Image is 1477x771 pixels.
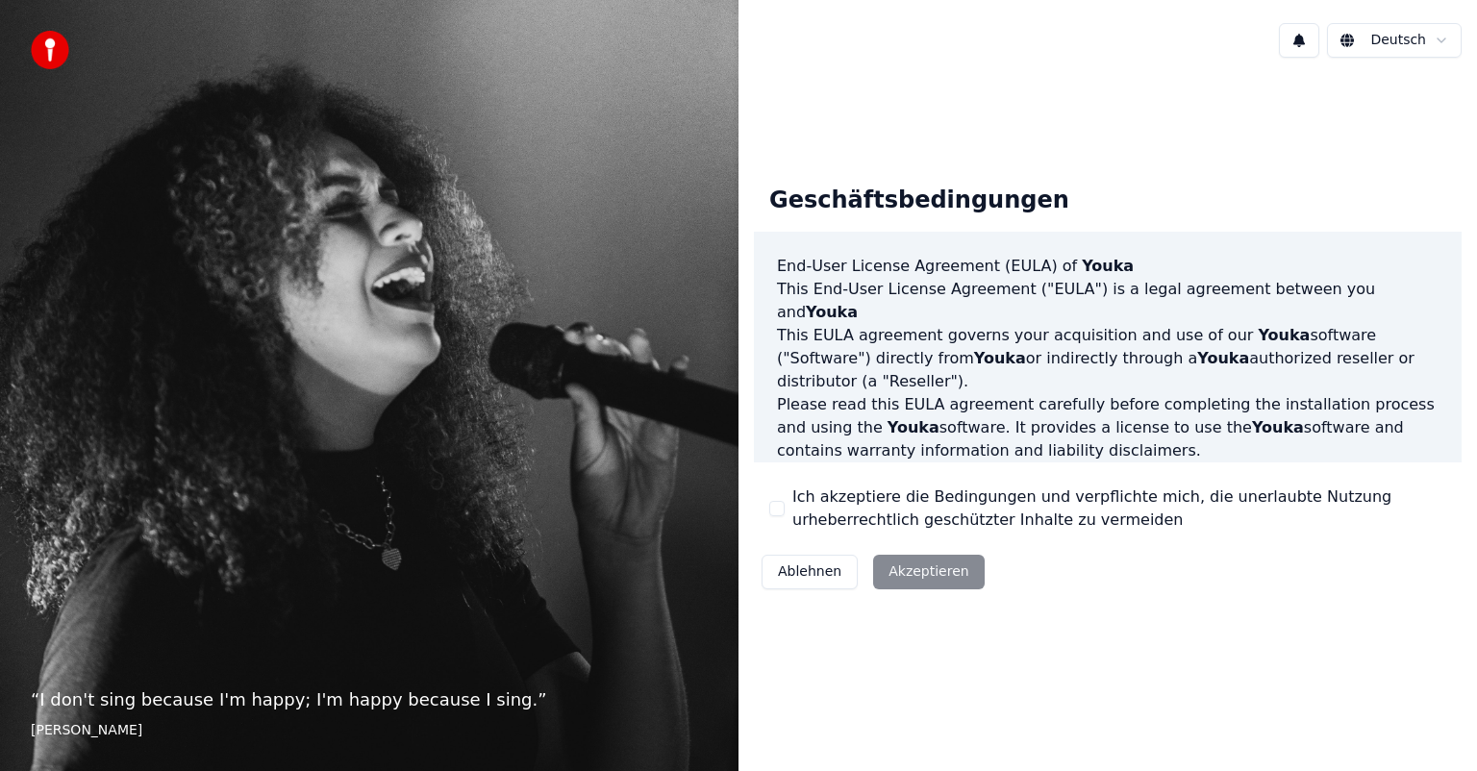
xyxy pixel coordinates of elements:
span: Youka [1082,257,1134,275]
img: youka [31,31,69,69]
p: Please read this EULA agreement carefully before completing the installation process and using th... [777,393,1439,462]
p: This EULA agreement governs your acquisition and use of our software ("Software") directly from o... [777,324,1439,393]
footer: [PERSON_NAME] [31,721,708,740]
span: Youka [1258,326,1310,344]
span: Youka [974,349,1026,367]
p: “ I don't sing because I'm happy; I'm happy because I sing. ” [31,686,708,713]
span: Youka [1197,349,1249,367]
h3: End-User License Agreement (EULA) of [777,255,1439,278]
span: Youka [888,418,939,436]
p: This End-User License Agreement ("EULA") is a legal agreement between you and [777,278,1439,324]
span: Youka [1252,418,1304,436]
span: Youka [806,303,858,321]
p: If you register for a free trial of the software, this EULA agreement will also govern that trial... [777,462,1439,555]
label: Ich akzeptiere die Bedingungen und verpflichte mich, die unerlaubte Nutzung urheberrechtlich gesc... [792,485,1446,532]
div: Geschäftsbedingungen [754,170,1085,232]
button: Ablehnen [762,555,858,589]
